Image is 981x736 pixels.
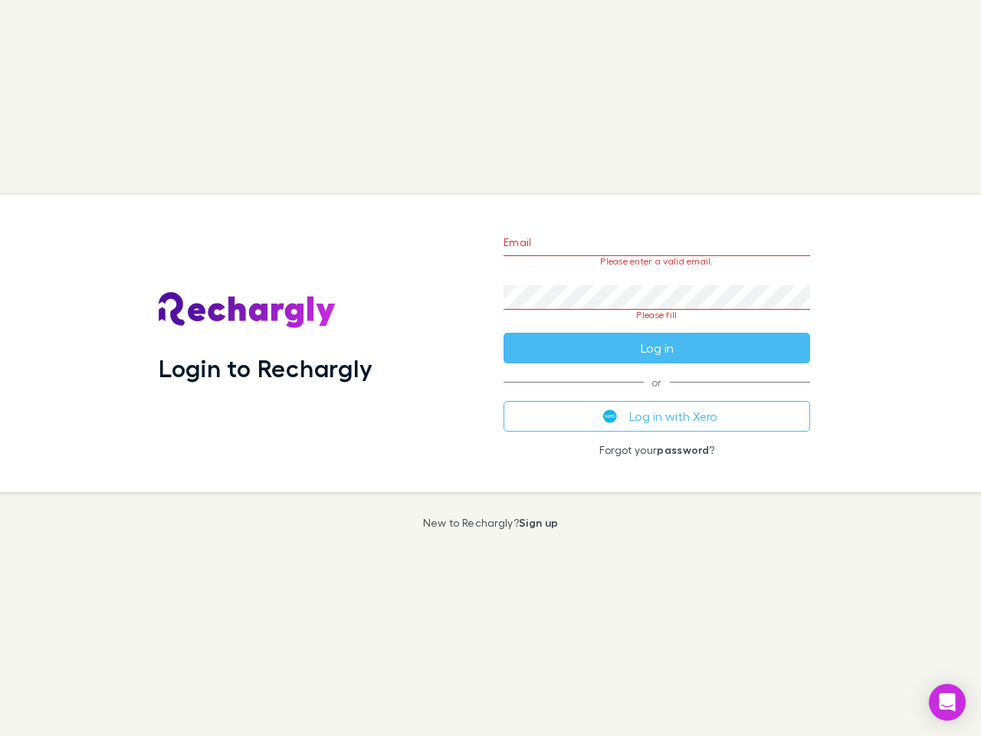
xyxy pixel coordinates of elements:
img: Xero's logo [603,409,617,423]
p: Please fill [504,310,810,320]
a: password [657,443,709,456]
p: Please enter a valid email. [504,256,810,267]
img: Rechargly's Logo [159,292,336,329]
span: or [504,382,810,383]
a: Sign up [519,516,558,529]
button: Log in [504,333,810,363]
p: Forgot your ? [504,444,810,456]
button: Log in with Xero [504,401,810,432]
h1: Login to Rechargly [159,353,372,383]
div: Open Intercom Messenger [929,684,966,721]
p: New to Rechargly? [423,517,559,529]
